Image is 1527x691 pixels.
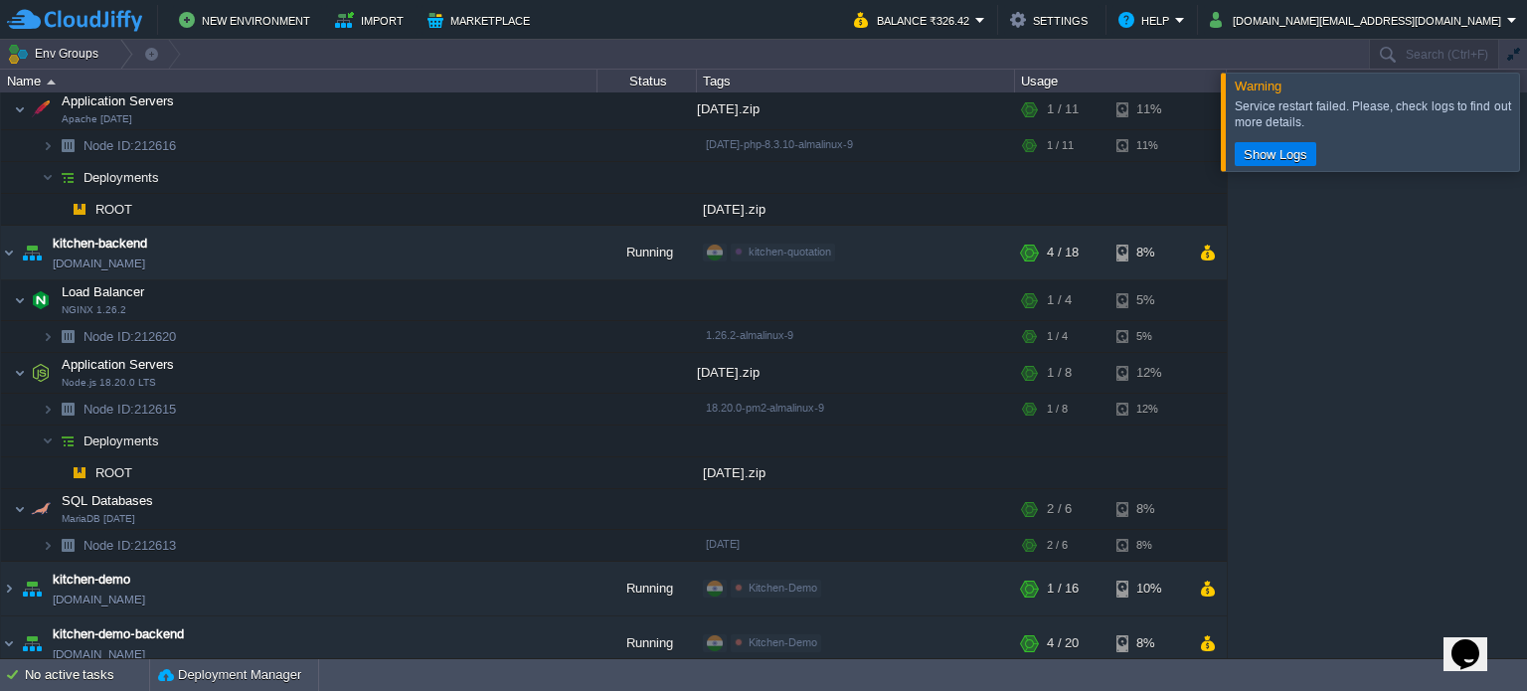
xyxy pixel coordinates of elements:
img: AMDAwAAAACH5BAEAAAAALAAAAAABAAEAAAICRAEAOw== [54,321,82,352]
a: [DOMAIN_NAME] [53,590,145,609]
img: AMDAwAAAACH5BAEAAAAALAAAAAABAAEAAAICRAEAOw== [47,80,56,85]
span: 212616 [82,137,179,154]
div: 1 / 8 [1047,394,1068,425]
button: Marketplace [427,8,536,32]
span: Application Servers [60,356,177,373]
img: AMDAwAAAACH5BAEAAAAALAAAAAABAAEAAAICRAEAOw== [14,89,26,129]
button: [DOMAIN_NAME][EMAIL_ADDRESS][DOMAIN_NAME] [1210,8,1507,32]
img: AMDAwAAAACH5BAEAAAAALAAAAAABAAEAAAICRAEAOw== [1,616,17,670]
img: AMDAwAAAACH5BAEAAAAALAAAAAABAAEAAAICRAEAOw== [27,89,55,129]
a: kitchen-demo-backend [53,624,184,644]
img: AMDAwAAAACH5BAEAAAAALAAAAAABAAEAAAICRAEAOw== [42,321,54,352]
img: AMDAwAAAACH5BAEAAAAALAAAAAABAAEAAAICRAEAOw== [42,426,54,456]
img: AMDAwAAAACH5BAEAAAAALAAAAAABAAEAAAICRAEAOw== [27,280,55,320]
a: kitchen-demo [53,570,130,590]
div: 1 / 4 [1047,321,1068,352]
img: AMDAwAAAACH5BAEAAAAALAAAAAABAAEAAAICRAEAOw== [18,226,46,279]
a: Node ID:212613 [82,537,179,554]
span: 1.26.2-almalinux-9 [706,329,793,341]
div: Service restart failed. Please, check logs to find out more details. [1235,98,1514,130]
span: 212613 [82,537,179,554]
div: 1 / 11 [1047,130,1074,161]
img: AMDAwAAAACH5BAEAAAAALAAAAAABAAEAAAICRAEAOw== [54,394,82,425]
img: AMDAwAAAACH5BAEAAAAALAAAAAABAAEAAAICRAEAOw== [66,457,93,488]
a: [DOMAIN_NAME] [53,254,145,273]
img: CloudJiffy [7,8,142,33]
span: Node.js 18.20.0 LTS [62,377,156,389]
div: 11% [1116,130,1181,161]
div: 1 / 16 [1047,562,1079,615]
img: AMDAwAAAACH5BAEAAAAALAAAAAABAAEAAAICRAEAOw== [66,194,93,225]
div: Usage [1016,70,1226,92]
span: Node ID: [84,402,134,417]
a: kitchen-backend [53,234,147,254]
span: MariaDB [DATE] [62,513,135,525]
div: 2 / 6 [1047,489,1072,529]
div: [DATE].zip [697,89,1015,129]
a: Node ID:212620 [82,328,179,345]
button: Balance ₹326.42 [854,8,975,32]
button: Settings [1010,8,1094,32]
span: Kitchen-Demo [749,636,817,648]
div: 8% [1116,226,1181,279]
a: Load BalancerNGINX 1.26.2 [60,284,147,299]
div: 4 / 20 [1047,616,1079,670]
span: Application Servers [60,92,177,109]
button: Env Groups [7,40,105,68]
div: Tags [698,70,1014,92]
span: 212615 [82,401,179,418]
img: AMDAwAAAACH5BAEAAAAALAAAAAABAAEAAAICRAEAOw== [54,130,82,161]
span: Node ID: [84,138,134,153]
img: AMDAwAAAACH5BAEAAAAALAAAAAABAAEAAAICRAEAOw== [1,562,17,615]
div: 1 / 11 [1047,89,1079,129]
span: [DATE] [706,538,740,550]
img: AMDAwAAAACH5BAEAAAAALAAAAAABAAEAAAICRAEAOw== [54,426,82,456]
span: 18.20.0-pm2-almalinux-9 [706,402,824,414]
span: Warning [1235,79,1281,93]
div: Running [597,226,697,279]
button: Help [1118,8,1175,32]
div: [DATE].zip [697,457,1015,488]
img: AMDAwAAAACH5BAEAAAAALAAAAAABAAEAAAICRAEAOw== [27,489,55,529]
button: Deployment Manager [158,665,301,685]
a: [DOMAIN_NAME] [53,644,145,664]
span: SQL Databases [60,492,156,509]
a: Application ServersApache [DATE] [60,93,177,108]
a: ROOT [93,464,135,481]
img: AMDAwAAAACH5BAEAAAAALAAAAAABAAEAAAICRAEAOw== [54,457,66,488]
button: Import [335,8,410,32]
div: [DATE].zip [697,194,1015,225]
span: Load Balancer [60,283,147,300]
span: Node ID: [84,538,134,553]
button: New Environment [179,8,316,32]
span: Kitchen-Demo [749,582,817,594]
img: AMDAwAAAACH5BAEAAAAALAAAAAABAAEAAAICRAEAOw== [18,616,46,670]
img: AMDAwAAAACH5BAEAAAAALAAAAAABAAEAAAICRAEAOw== [18,562,46,615]
span: kitchen-quotation [749,246,831,258]
iframe: chat widget [1443,611,1507,671]
img: AMDAwAAAACH5BAEAAAAALAAAAAABAAEAAAICRAEAOw== [42,530,54,561]
img: AMDAwAAAACH5BAEAAAAALAAAAAABAAEAAAICRAEAOw== [1,226,17,279]
a: Deployments [82,169,162,186]
img: AMDAwAAAACH5BAEAAAAALAAAAAABAAEAAAICRAEAOw== [42,394,54,425]
div: 8% [1116,530,1181,561]
a: Deployments [82,432,162,449]
a: SQL DatabasesMariaDB [DATE] [60,493,156,508]
div: No active tasks [25,659,149,691]
span: [DATE]-php-8.3.10-almalinux-9 [706,138,853,150]
div: 12% [1116,353,1181,393]
img: AMDAwAAAACH5BAEAAAAALAAAAAABAAEAAAICRAEAOw== [54,162,82,193]
a: Node ID:212615 [82,401,179,418]
div: 8% [1116,489,1181,529]
div: 2 / 6 [1047,530,1068,561]
img: AMDAwAAAACH5BAEAAAAALAAAAAABAAEAAAICRAEAOw== [54,530,82,561]
img: AMDAwAAAACH5BAEAAAAALAAAAAABAAEAAAICRAEAOw== [42,162,54,193]
span: Apache [DATE] [62,113,132,125]
span: NGINX 1.26.2 [62,304,126,316]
